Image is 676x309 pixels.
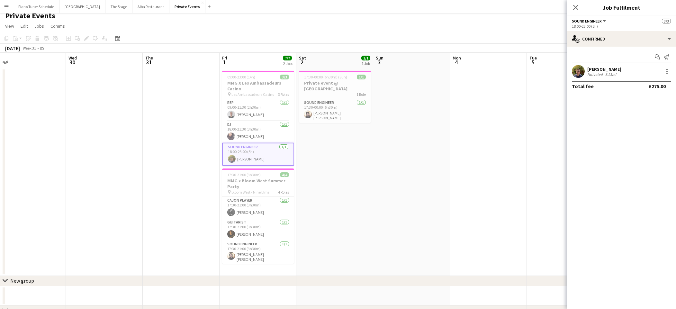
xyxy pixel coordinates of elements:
div: [PERSON_NAME] [587,66,621,72]
span: 1/1 [361,56,370,60]
a: View [3,22,17,30]
div: £275.00 [649,83,666,89]
span: Sound Engineer [572,19,602,23]
span: View [5,23,14,29]
span: Les Ambassadeurs Casino [231,92,274,97]
span: Sat [299,55,306,61]
span: 1 Role [356,92,366,97]
div: New group [10,277,34,284]
a: Comms [48,22,68,30]
span: Thu [145,55,153,61]
span: Wed [68,55,77,61]
app-card-role: Sound Engineer1/117:30-00:00 (6h30m)[PERSON_NAME] [PERSON_NAME] [299,99,371,123]
span: 1 [221,59,227,66]
div: 18:00-23:00 (5h) [572,24,671,29]
span: Edit [21,23,28,29]
button: The Stage [105,0,132,13]
span: 1/1 [357,75,366,79]
span: 3/3 [280,75,289,79]
span: Comms [50,23,65,29]
button: Piano Tuner Schedule [13,0,59,13]
app-job-card: 17:30-21:00 (3h30m)4/4MMG x Bloom West Summer Party Bloom West - Nine Elms4 RolesCajon Player1/11... [222,168,294,264]
div: 8.23mi [604,72,617,77]
span: 4 [452,59,461,66]
app-card-role: DJ1/118:00-21:30 (3h30m)[PERSON_NAME] [222,121,294,143]
button: Private Events [169,0,205,13]
span: 09:00-23:00 (14h) [227,75,255,79]
h3: Private event @ [GEOGRAPHIC_DATA] [299,80,371,92]
app-card-role: Guitarist1/117:30-21:00 (3h30m)[PERSON_NAME] [222,219,294,241]
div: 2 Jobs [283,61,293,66]
span: Week 31 [21,46,37,50]
span: 4 Roles [278,190,289,195]
h3: Job Fulfilment [567,3,676,12]
span: Bloom West - Nine Elms [231,190,269,195]
span: 3 [375,59,383,66]
span: Mon [453,55,461,61]
span: Jobs [34,23,44,29]
div: 1 Job [362,61,370,66]
button: Sound Engineer [572,19,607,23]
span: 3/3 [662,19,671,23]
app-job-card: 09:00-23:00 (14h)3/3MMG X Les Ambassadeurs Casino Les Ambassadeurs Casino3 RolesRep1/109:00-11:30... [222,71,294,166]
div: [DATE] [5,45,20,51]
span: 4/4 [280,172,289,177]
span: 17:30-00:00 (6h30m) (Sun) [304,75,347,79]
span: 30 [68,59,77,66]
a: Jobs [32,22,47,30]
span: 5 [528,59,537,66]
div: BST [40,46,46,50]
span: Fri [222,55,227,61]
button: [GEOGRAPHIC_DATA] [59,0,105,13]
app-job-card: 17:30-00:00 (6h30m) (Sun)1/1Private event @ [GEOGRAPHIC_DATA]1 RoleSound Engineer1/117:30-00:00 (... [299,71,371,123]
h1: Private Events [5,11,55,21]
div: Confirmed [567,31,676,47]
span: 2 [298,59,306,66]
span: 3 Roles [278,92,289,97]
app-card-role: Cajon Player1/117:30-21:00 (3h30m)[PERSON_NAME] [222,197,294,219]
button: Alba Restaurant [132,0,169,13]
app-card-role: Sound Engineer1/117:30-21:00 (3h30m)[PERSON_NAME] [PERSON_NAME] [222,241,294,264]
app-card-role: Rep1/109:00-11:30 (2h30m)[PERSON_NAME] [222,99,294,121]
h3: MMG X Les Ambassadeurs Casino [222,80,294,92]
span: 7/7 [283,56,292,60]
span: Tue [529,55,537,61]
app-card-role: Sound Engineer1/118:00-23:00 (5h)[PERSON_NAME] [222,143,294,166]
span: 31 [144,59,153,66]
span: Sun [376,55,383,61]
span: 17:30-21:00 (3h30m) [227,172,261,177]
a: Edit [18,22,31,30]
div: Not rated [587,72,604,77]
h3: MMG x Bloom West Summer Party [222,178,294,189]
div: Total fee [572,83,594,89]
